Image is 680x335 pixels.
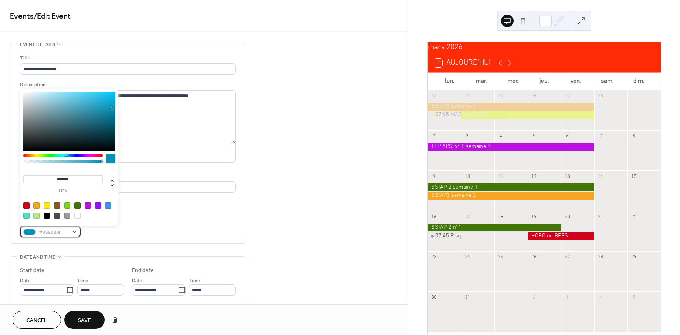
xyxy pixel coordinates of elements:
div: #4A4A4A [54,213,60,219]
div: 1 [497,294,504,301]
div: 31 [464,294,471,301]
a: Events [10,9,34,24]
div: lun. [434,73,466,90]
div: 24 [464,254,471,261]
div: #8B572A [54,202,60,209]
div: Start date [20,267,44,275]
div: 8 [630,133,637,140]
div: SSIAP 2 n°1 [428,224,561,231]
span: Date [20,277,31,285]
div: jeu. [528,73,560,90]
div: 4 [497,133,504,140]
div: dim. [623,73,654,90]
div: MAC SST [428,111,461,119]
span: #0690B8FF [39,228,68,237]
div: sam. [591,73,623,90]
div: 26 [530,93,538,100]
div: 26 [530,254,538,261]
div: TFP APS n° 1 semaine 4 [428,143,594,151]
button: Cancel [13,311,61,329]
div: 3 [564,294,571,301]
div: #4A90E2 [105,202,111,209]
div: 15 [630,173,637,180]
span: 07:45 [435,111,451,119]
div: mer. [497,73,528,90]
label: hex [23,189,103,193]
div: 25 [497,254,504,261]
div: 22 [630,214,637,221]
span: 07:45 [435,232,451,240]
span: Date and time [20,253,55,261]
div: Description [20,81,234,89]
div: End date [132,267,154,275]
span: Save [78,316,91,325]
div: 23 [431,93,438,100]
div: 7 [597,133,604,140]
div: #D0021B [23,202,30,209]
div: #9013FE [95,202,101,209]
div: 18 [497,214,504,221]
div: 20 [564,214,571,221]
div: 29 [630,254,637,261]
div: #FFFFFF [74,213,81,219]
div: 11 [497,173,504,180]
div: SSIAP3 semaine 1 [428,103,594,111]
div: #B8E986 [33,213,40,219]
div: 5 [530,133,538,140]
button: 1Aujourd'hui [431,57,494,69]
div: 16 [431,214,438,221]
div: 14 [597,173,604,180]
div: 9 [431,173,438,180]
div: 10 [464,173,471,180]
div: #7ED321 [64,202,70,209]
div: 5 [630,294,637,301]
div: mars 2026 [428,42,661,54]
div: 19 [530,214,538,221]
div: 13 [564,173,571,180]
div: #000000 [44,213,50,219]
div: MAC APS [461,111,594,119]
div: #F8E71C [44,202,50,209]
div: 4 [597,294,604,301]
span: / Edit Event [34,9,71,24]
div: 28 [597,93,604,100]
div: 24 [464,93,471,100]
div: #417505 [74,202,81,209]
div: 1 [630,93,637,100]
div: #BD10E0 [85,202,91,209]
button: Save [64,311,105,329]
div: 21 [597,214,604,221]
div: Risque chimique [451,232,491,240]
div: 6 [564,133,571,140]
div: #F5A623 [33,202,40,209]
div: Title [20,54,234,62]
span: Time [189,277,200,285]
div: #9B9B9B [64,213,70,219]
div: 12 [530,173,538,180]
span: Event details [20,41,55,49]
div: SSIAP3 semaine 2 [428,192,594,200]
div: Location [20,172,234,180]
div: HOBO ou BEBS [528,232,594,240]
div: 25 [497,93,504,100]
div: 27 [564,254,571,261]
div: 23 [431,254,438,261]
div: MAC SST [451,111,473,119]
div: 3 [464,133,471,140]
div: 2 [431,133,438,140]
span: Time [77,277,88,285]
div: SSIAP 2 semaine 1 [428,183,594,191]
div: mar. [466,73,497,90]
div: #50E3C2 [23,213,30,219]
div: 17 [464,214,471,221]
div: Risque chimique [428,232,461,240]
span: Cancel [26,316,47,325]
div: 30 [431,294,438,301]
div: 28 [597,254,604,261]
div: ven. [560,73,591,90]
span: Date [132,277,142,285]
div: 2 [530,294,538,301]
div: 27 [564,93,571,100]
